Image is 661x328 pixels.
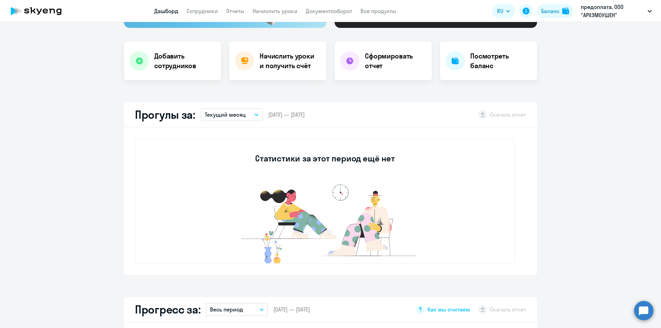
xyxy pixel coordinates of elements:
[428,306,470,313] span: Как мы считаем
[255,153,395,164] h3: Статистики за этот период ещё нет
[222,181,428,263] img: no-data
[135,303,200,316] h2: Прогресс за:
[497,7,503,15] span: RU
[201,108,263,121] button: Текущий месяц
[154,51,216,71] h4: Добавить сотрудников
[541,7,559,15] div: Баланс
[154,8,178,14] a: Дашборд
[273,306,310,313] span: [DATE] — [DATE]
[577,3,655,19] button: предоплата, ООО "АРХЭМОУШЕН"
[581,3,645,19] p: предоплата, ООО "АРХЭМОУШЕН"
[470,51,532,71] h4: Посмотреть баланс
[210,305,243,314] p: Весь период
[562,8,569,14] img: balance
[135,108,195,121] h2: Прогулы за:
[306,8,352,14] a: Документооборот
[253,8,297,14] a: Начислить уроки
[206,303,268,316] button: Весь период
[537,4,573,18] button: Балансbalance
[260,51,319,71] h4: Начислить уроки и получить счёт
[205,110,246,119] p: Текущий месяц
[268,111,305,118] span: [DATE] — [DATE]
[187,8,218,14] a: Сотрудники
[226,8,244,14] a: Отчеты
[365,51,426,71] h4: Сформировать отчет
[360,8,396,14] a: Все продукты
[492,4,515,18] button: RU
